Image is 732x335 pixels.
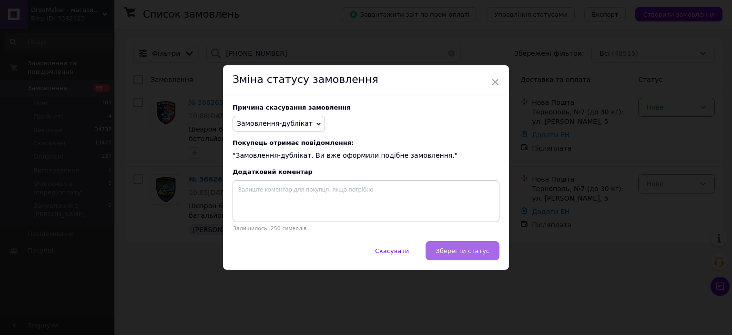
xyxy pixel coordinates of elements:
p: Залишилось: 250 символів [233,225,499,232]
span: Скасувати [375,247,409,254]
button: Зберегти статус [426,241,499,260]
div: Причина скасування замовлення [233,104,499,111]
div: Додатковий коментар [233,168,499,175]
div: Зміна статусу замовлення [223,65,509,94]
span: Замовлення-дублікат [237,120,313,127]
span: Покупець отримає повідомлення: [233,139,499,146]
div: "Замовлення-дублікат. Ви вже оформили подібне замовлення." [233,139,499,161]
span: × [491,74,499,90]
span: Зберегти статус [436,247,489,254]
button: Скасувати [365,241,419,260]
